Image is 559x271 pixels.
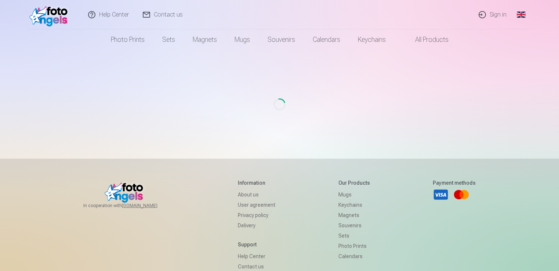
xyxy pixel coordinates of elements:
[395,29,457,50] a: All products
[349,29,395,50] a: Keychains
[238,251,275,261] a: Help Center
[338,179,370,187] h5: Our products
[433,179,476,187] h5: Payment methods
[238,220,275,231] a: Delivery
[83,203,175,209] span: In cooperation with
[338,210,370,220] a: Magnets
[238,179,275,187] h5: Information
[153,29,184,50] a: Sets
[338,241,370,251] a: Photo prints
[338,251,370,261] a: Calendars
[226,29,259,50] a: Mugs
[338,189,370,200] a: Mugs
[433,187,449,203] a: Visa
[338,231,370,241] a: Sets
[304,29,349,50] a: Calendars
[29,3,72,26] img: /fa1
[238,200,275,210] a: User agreement
[102,29,153,50] a: Photo prints
[238,189,275,200] a: About us
[338,220,370,231] a: Souvenirs
[338,200,370,210] a: Keychains
[238,210,275,220] a: Privacy policy
[259,29,304,50] a: Souvenirs
[122,203,175,209] a: [DOMAIN_NAME]
[238,241,275,248] h5: Support
[184,29,226,50] a: Magnets
[453,187,469,203] a: Mastercard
